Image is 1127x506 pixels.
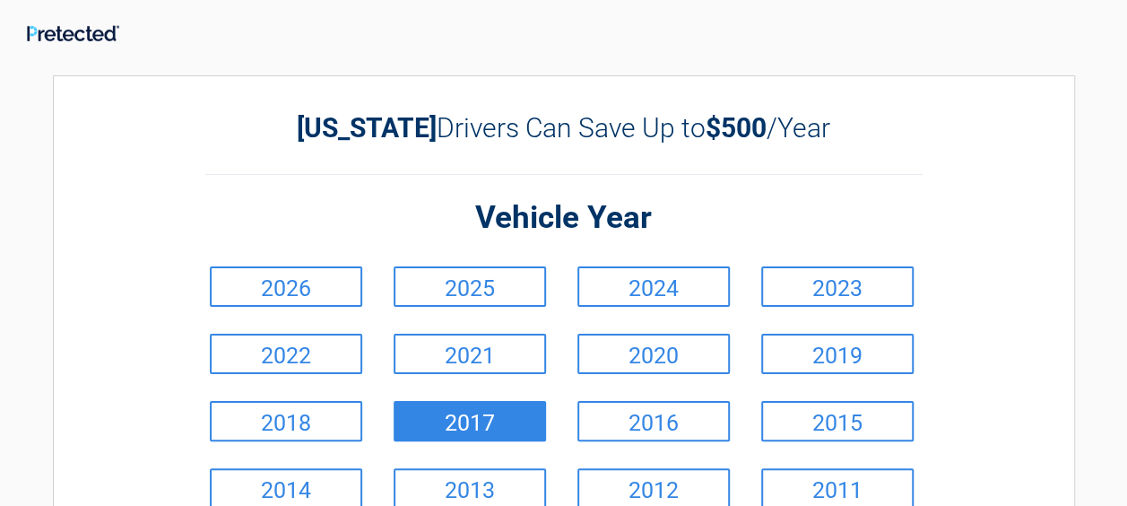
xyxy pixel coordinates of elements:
a: 2021 [394,334,546,374]
b: $500 [706,112,767,144]
a: 2024 [577,266,730,307]
h2: Drivers Can Save Up to /Year [205,112,923,144]
a: 2020 [577,334,730,374]
a: 2025 [394,266,546,307]
a: 2026 [210,266,362,307]
a: 2018 [210,401,362,441]
img: Main Logo [27,25,119,42]
a: 2019 [761,334,914,374]
a: 2015 [761,401,914,441]
a: 2016 [577,401,730,441]
a: 2022 [210,334,362,374]
b: [US_STATE] [297,112,437,144]
a: 2017 [394,401,546,441]
a: 2023 [761,266,914,307]
h2: Vehicle Year [205,197,923,240]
